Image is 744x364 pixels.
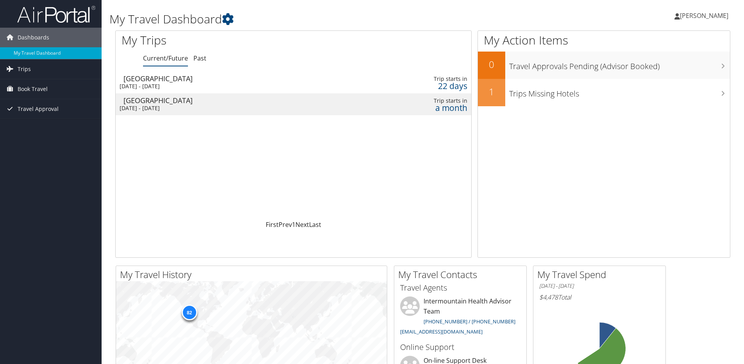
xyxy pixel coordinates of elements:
a: Past [193,54,206,62]
h3: Trips Missing Hotels [509,84,730,99]
a: [EMAIL_ADDRESS][DOMAIN_NAME] [400,328,483,335]
h1: My Travel Dashboard [109,11,527,27]
span: [PERSON_NAME] [680,11,728,20]
h3: Travel Agents [400,282,520,293]
div: 22 days [388,82,467,89]
a: Current/Future [143,54,188,62]
span: $4,478 [539,293,558,302]
h6: [DATE] - [DATE] [539,282,660,290]
h1: My Trips [122,32,317,48]
div: Trip starts in [388,97,467,104]
a: First [266,220,279,229]
a: 1 [292,220,295,229]
li: Intermountain Health Advisor Team [396,296,524,338]
h2: 1 [478,85,505,98]
a: [PERSON_NAME] [674,4,736,27]
img: airportal-logo.png [17,5,95,23]
div: [DATE] - [DATE] [120,83,339,90]
div: 82 [181,305,197,320]
span: Book Travel [18,79,48,99]
a: 1Trips Missing Hotels [478,79,730,106]
div: [GEOGRAPHIC_DATA] [123,75,343,82]
h2: 0 [478,58,505,71]
h2: My Travel History [120,268,387,281]
div: a month [388,104,467,111]
span: Dashboards [18,28,49,47]
h3: Online Support [400,342,520,353]
h2: My Travel Spend [537,268,665,281]
h1: My Action Items [478,32,730,48]
a: 0Travel Approvals Pending (Advisor Booked) [478,52,730,79]
h6: Total [539,293,660,302]
h3: Travel Approvals Pending (Advisor Booked) [509,57,730,72]
span: Trips [18,59,31,79]
div: [DATE] - [DATE] [120,105,339,112]
a: Next [295,220,309,229]
a: [PHONE_NUMBER] / [PHONE_NUMBER] [424,318,515,325]
div: [GEOGRAPHIC_DATA] [123,97,343,104]
a: Prev [279,220,292,229]
h2: My Travel Contacts [398,268,526,281]
div: Trip starts in [388,75,467,82]
a: Last [309,220,321,229]
span: Travel Approval [18,99,59,119]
